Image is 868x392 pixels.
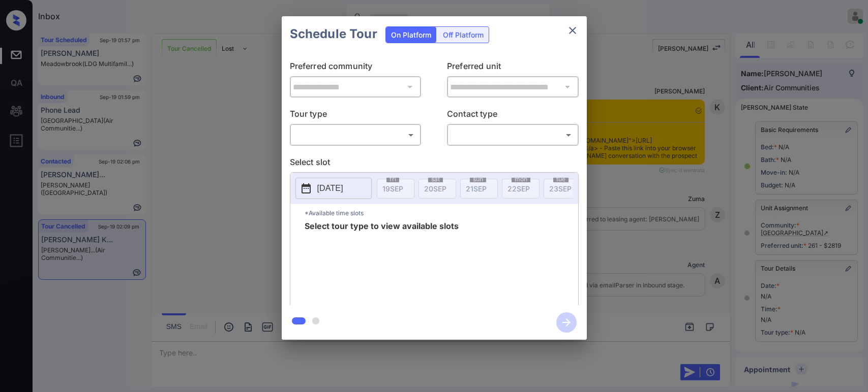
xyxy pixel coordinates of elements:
p: *Available time slots [305,204,578,222]
p: Tour type [290,108,422,124]
p: Preferred community [290,60,422,76]
p: [DATE] [317,182,343,194]
p: Select slot [290,156,579,172]
p: Preferred unit [447,60,579,76]
button: [DATE] [295,178,372,199]
div: On Platform [386,27,436,43]
h2: Schedule Tour [282,16,385,52]
p: Contact type [447,108,579,124]
button: close [562,20,583,41]
div: Off Platform [438,27,489,43]
span: Select tour type to view available slots [305,222,459,303]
